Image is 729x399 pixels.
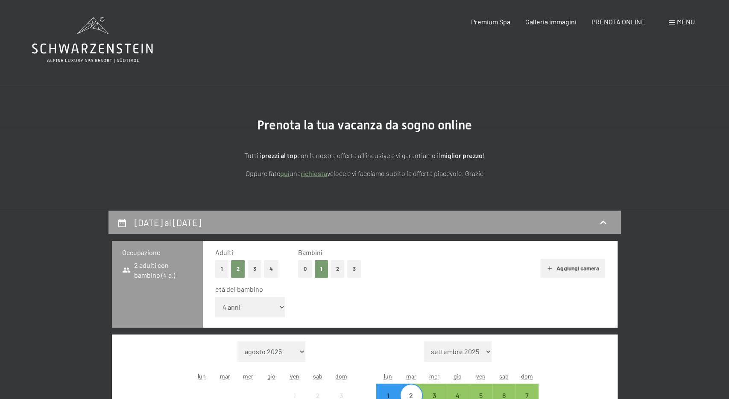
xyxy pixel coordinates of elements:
button: 1 [315,260,328,278]
abbr: martedì [406,373,416,380]
abbr: mercoledì [243,373,253,380]
button: 2 [331,260,345,278]
div: età del bambino [215,285,598,294]
button: 3 [248,260,262,278]
button: 1 [215,260,228,278]
span: Adulti [215,248,233,256]
strong: prezzi al top [261,151,297,159]
button: 0 [298,260,312,278]
abbr: venerdì [290,373,299,380]
p: Tutti i con la nostra offerta all'incusive e vi garantiamo il ! [151,150,578,161]
button: 3 [347,260,361,278]
abbr: lunedì [198,373,206,380]
abbr: domenica [335,373,347,380]
p: Oppure fate una veloce e vi facciamo subito la offerta piacevole. Grazie [151,168,578,179]
a: Premium Spa [471,18,510,26]
a: PRENOTA ONLINE [591,18,645,26]
a: Galleria immagini [525,18,577,26]
span: Bambini [298,248,322,256]
span: Menu [677,18,695,26]
a: quì [280,169,290,177]
h3: Occupazione [122,248,193,257]
abbr: giovedì [267,373,275,380]
a: richiesta [301,169,327,177]
abbr: sabato [499,373,509,380]
abbr: sabato [313,373,322,380]
strong: miglior prezzo [440,151,483,159]
abbr: giovedì [454,373,462,380]
span: 2 adulti con bambino (4 a.) [122,261,193,280]
span: Prenota la tua vacanza da sogno online [257,117,472,132]
button: 4 [264,260,278,278]
abbr: venerdì [476,373,486,380]
button: Aggiungi camera [540,259,605,278]
button: 2 [231,260,245,278]
abbr: lunedì [384,373,392,380]
abbr: mercoledì [429,373,439,380]
abbr: martedì [220,373,230,380]
abbr: domenica [521,373,533,380]
h2: [DATE] al [DATE] [135,217,201,228]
